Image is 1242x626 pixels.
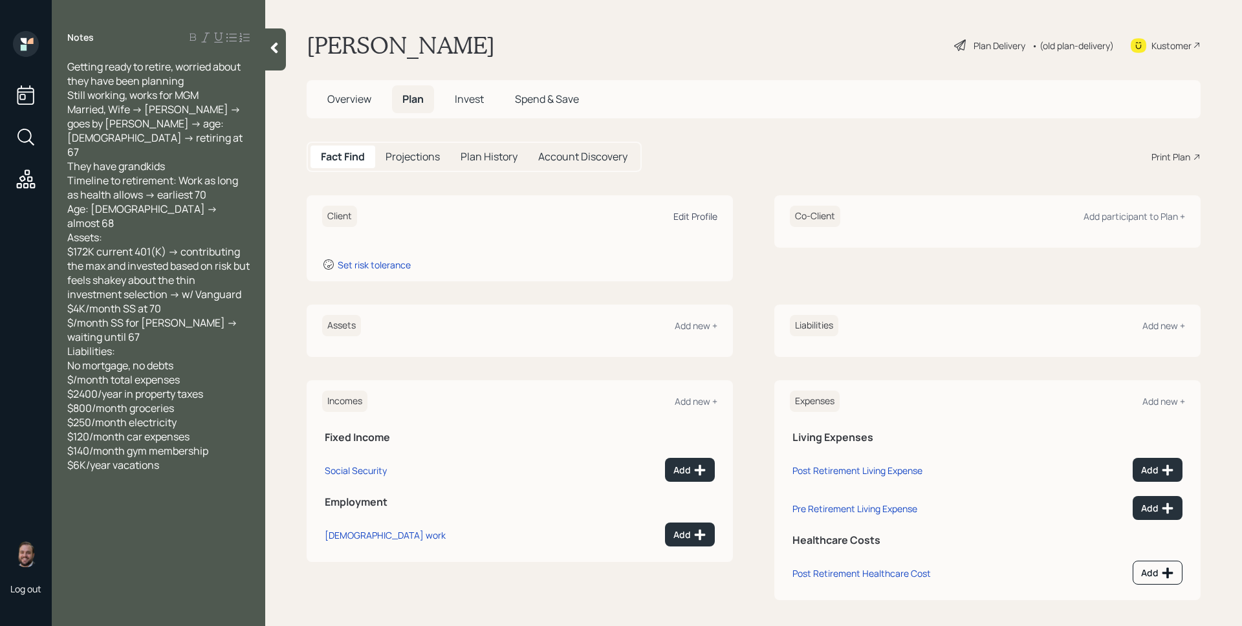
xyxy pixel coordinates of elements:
[338,259,411,271] div: Set risk tolerance
[1151,39,1192,52] div: Kustomer
[675,395,717,407] div: Add new +
[1032,39,1114,52] div: • (old plan-delivery)
[1133,458,1182,482] button: Add
[790,391,840,412] h6: Expenses
[307,31,495,59] h1: [PERSON_NAME]
[790,315,838,336] h6: Liabilities
[386,151,440,163] h5: Projections
[790,206,840,227] h6: Co-Client
[792,431,1182,444] h5: Living Expenses
[67,59,252,472] span: Getting ready to retire, worried about they have been planning Still working, works for MGM Marri...
[322,315,361,336] h6: Assets
[792,464,922,477] div: Post Retirement Living Expense
[1142,395,1185,407] div: Add new +
[792,567,931,579] div: Post Retirement Healthcare Cost
[461,151,517,163] h5: Plan History
[673,464,706,477] div: Add
[974,39,1025,52] div: Plan Delivery
[665,458,715,482] button: Add
[322,391,367,412] h6: Incomes
[673,528,706,541] div: Add
[675,319,717,332] div: Add new +
[1142,319,1185,332] div: Add new +
[665,523,715,546] button: Add
[1151,150,1190,164] div: Print Plan
[792,502,917,515] div: Pre Retirement Living Expense
[1133,496,1182,520] button: Add
[10,583,41,595] div: Log out
[673,210,717,222] div: Edit Profile
[325,529,446,541] div: [DEMOGRAPHIC_DATA] work
[327,92,371,106] span: Overview
[538,151,627,163] h5: Account Discovery
[1141,567,1174,579] div: Add
[455,92,484,106] span: Invest
[325,496,715,508] h5: Employment
[325,464,387,477] div: Social Security
[1133,561,1182,585] button: Add
[67,31,94,44] label: Notes
[792,534,1182,546] h5: Healthcare Costs
[1141,464,1174,477] div: Add
[325,431,715,444] h5: Fixed Income
[322,206,357,227] h6: Client
[515,92,579,106] span: Spend & Save
[13,541,39,567] img: james-distasi-headshot.png
[1084,210,1185,222] div: Add participant to Plan +
[1141,502,1174,515] div: Add
[402,92,424,106] span: Plan
[321,151,365,163] h5: Fact Find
